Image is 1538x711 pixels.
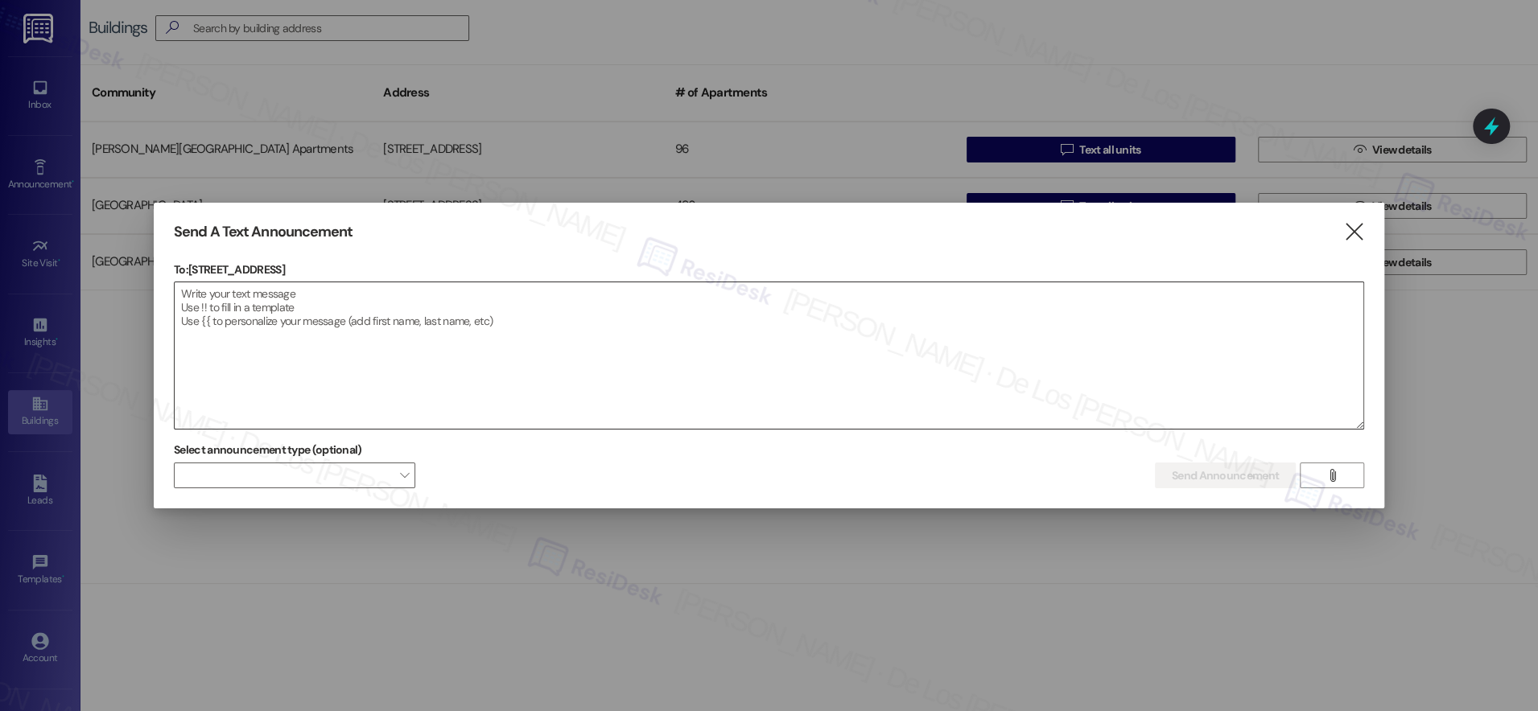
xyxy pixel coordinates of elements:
[174,261,1364,277] p: To: [STREET_ADDRESS]
[1342,224,1364,240] i: 
[1326,469,1338,482] i: 
[174,438,362,462] label: Select announcement type (optional)
[1155,462,1296,488] button: Send Announcement
[174,223,353,241] h3: Send A Text Announcement
[1172,467,1279,484] span: Send Announcement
